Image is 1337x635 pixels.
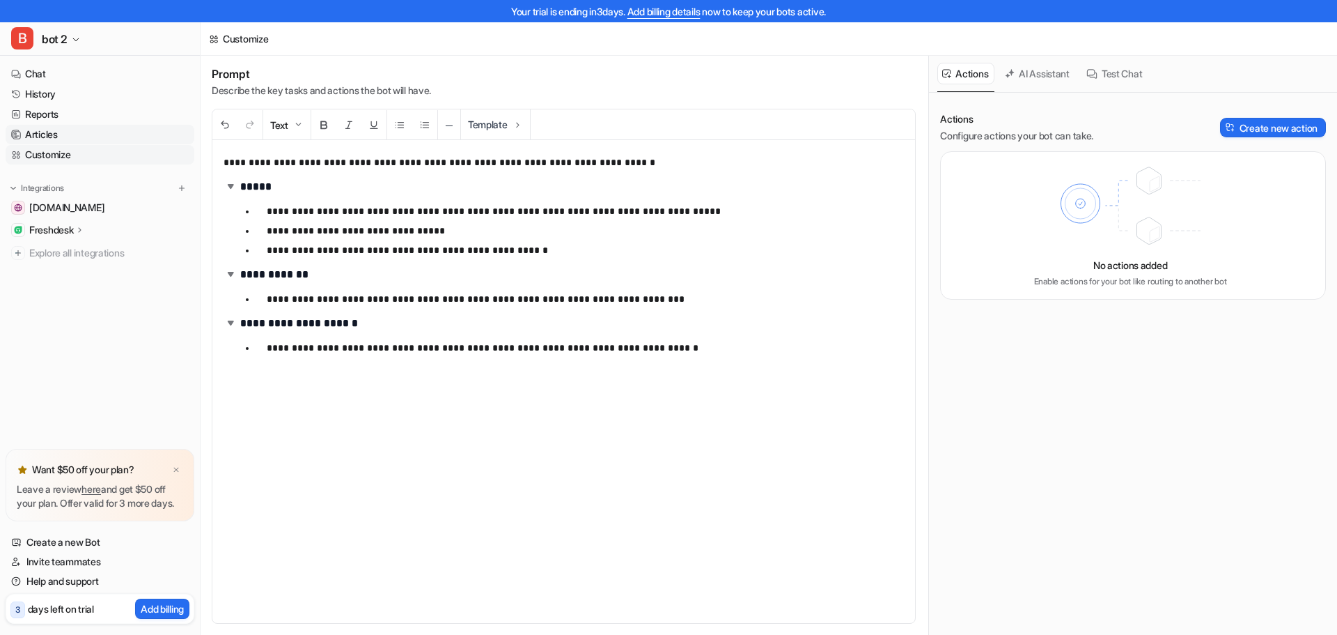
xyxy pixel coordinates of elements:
button: Underline [361,110,386,140]
a: Explore all integrations [6,243,194,263]
button: Create new action [1220,118,1326,137]
img: Bold [318,119,329,130]
img: Ordered List [419,119,430,130]
img: expand-arrow.svg [224,179,237,193]
p: Describe the key tasks and actions the bot will have. [212,84,431,98]
button: Bold [311,110,336,140]
p: 3 [15,604,20,616]
p: Configure actions your bot can take. [940,129,1093,143]
span: [DOMAIN_NAME] [29,201,104,215]
button: Redo [237,110,263,140]
img: Unordered List [394,119,405,130]
img: Dropdown Down Arrow [292,119,304,130]
img: Undo [219,119,230,130]
img: x [172,466,180,475]
button: Italic [336,110,361,140]
button: Unordered List [387,110,412,140]
button: Integrations [6,181,68,195]
p: Enable actions for your bot like routing to another bot [1034,275,1227,288]
button: Text [263,110,311,140]
a: Customize [6,145,194,165]
p: Integrations [21,183,64,194]
span: B [11,27,33,49]
img: support.dartfish.tv [14,204,22,212]
img: Italic [343,119,354,130]
span: bot 2 [42,29,68,49]
img: explore all integrations [11,246,25,260]
button: Add billing [135,599,189,619]
a: Invite teammates [6,552,194,572]
p: No actions added [1093,258,1168,273]
img: star [17,464,28,475]
img: menu_add.svg [177,183,187,193]
p: Want $50 off your plan? [32,463,134,477]
h1: Prompt [212,67,431,81]
a: here [81,483,101,495]
button: Ordered List [412,110,437,140]
button: ─ [438,110,460,140]
a: Help and support [6,572,194,591]
p: Actions [940,112,1093,126]
button: Actions [937,63,994,84]
p: Leave a review and get $50 off your plan. Offer valid for 3 more days. [17,482,183,510]
a: Create a new Bot [6,533,194,552]
a: Chat [6,64,194,84]
a: Add billing details [627,6,701,17]
img: expand-arrow.svg [224,267,237,281]
span: Explore all integrations [29,242,189,264]
button: Template [461,109,530,139]
img: expand menu [8,183,18,193]
img: expand-arrow.svg [224,316,237,330]
img: Freshdesk [14,226,22,234]
button: Undo [212,110,237,140]
div: Customize [223,31,268,46]
button: AI Assistant [1000,63,1076,84]
img: Template [512,119,523,130]
button: Test Chat [1081,63,1148,84]
a: support.dartfish.tv[DOMAIN_NAME] [6,198,194,217]
a: History [6,84,194,104]
p: Freshdesk [29,223,73,237]
img: Create action [1226,123,1235,132]
p: days left on trial [28,602,94,616]
p: Add billing [141,602,184,616]
img: Underline [368,119,380,130]
img: Redo [244,119,256,130]
a: Articles [6,125,194,144]
a: Reports [6,105,194,124]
